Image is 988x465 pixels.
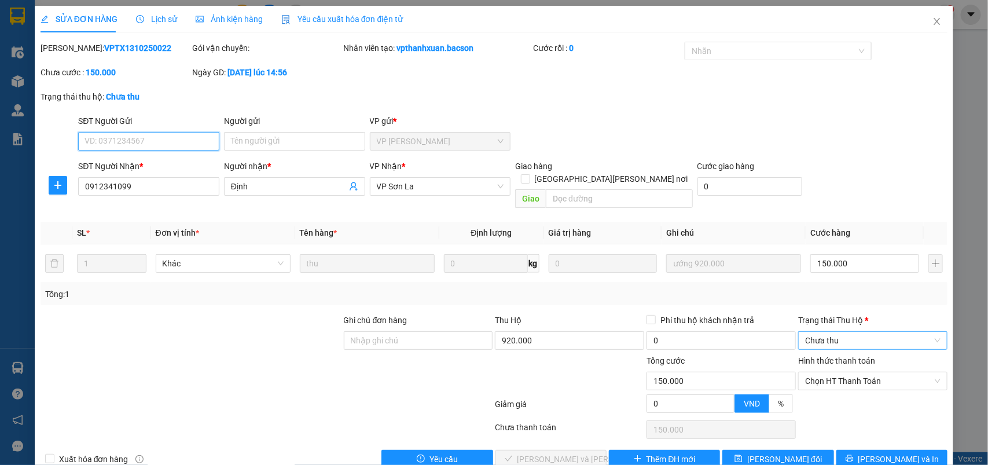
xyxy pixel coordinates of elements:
span: SL [77,228,86,237]
span: Tên hàng [300,228,337,237]
div: Chưa thanh toán [494,421,646,441]
input: Ghi Chú [666,254,801,273]
input: Cước giao hàng [697,177,802,196]
span: VND [744,399,760,408]
b: vpthanhxuan.bacson [397,43,474,53]
b: 150.000 [86,68,116,77]
div: Người gửi [224,115,365,127]
div: Gói vận chuyển: [192,42,341,54]
span: plus [49,181,67,190]
span: picture [196,15,204,23]
button: plus [49,176,67,195]
span: kg [528,254,539,273]
label: Hình thức thanh toán [798,356,875,365]
span: Chọn HT Thanh Toán [805,372,941,390]
span: exclamation-circle [417,455,425,464]
span: VP Thanh Xuân [377,133,504,150]
span: Giao hàng [515,162,552,171]
input: Ghi chú đơn hàng [344,331,493,350]
span: plus [634,455,642,464]
div: Nhân viên tạo: [344,42,531,54]
b: 0 [569,43,574,53]
button: plus [928,254,943,273]
span: save [734,455,743,464]
span: Thu Hộ [495,316,521,325]
div: Trạng thái thu hộ: [41,90,227,103]
b: [DATE] lúc 14:56 [227,68,287,77]
span: Phí thu hộ khách nhận trả [656,314,759,327]
img: icon [281,15,291,24]
div: Cước rồi : [533,42,682,54]
div: SĐT Người Nhận [78,160,219,173]
span: Chưa thu [805,332,941,349]
span: Giao [515,189,546,208]
span: % [778,399,784,408]
span: Ảnh kiện hàng [196,14,263,24]
label: Ghi chú đơn hàng [344,316,407,325]
b: Chưa thu [106,92,139,101]
span: Cước hàng [810,228,850,237]
button: Close [921,6,953,38]
span: VP Sơn La [377,178,504,195]
div: Người nhận [224,160,365,173]
span: Yêu cầu xuất hóa đơn điện tử [281,14,403,24]
div: Trạng thái Thu Hộ [798,314,947,327]
div: [PERSON_NAME]: [41,42,190,54]
span: VP Nhận [370,162,402,171]
input: Dọc đường [546,189,693,208]
span: edit [41,15,49,23]
input: VD: Bàn, Ghế [300,254,435,273]
th: Ghi chú [662,222,806,244]
div: Tổng: 1 [45,288,382,301]
b: VPTX1310250022 [104,43,171,53]
label: Cước giao hàng [697,162,755,171]
div: Chưa cước : [41,66,190,79]
div: Giảm giá [494,398,646,418]
input: 0 [549,254,658,273]
span: printer [846,455,854,464]
span: close [932,17,942,26]
span: Định lượng [471,228,512,237]
span: Đơn vị tính [156,228,199,237]
button: delete [45,254,64,273]
span: Giá trị hàng [549,228,592,237]
span: Tổng cước [647,356,685,365]
div: VP gửi [370,115,511,127]
div: Ngày GD: [192,66,341,79]
span: Lịch sử [136,14,177,24]
span: info-circle [135,455,144,463]
span: user-add [349,182,358,191]
span: clock-circle [136,15,144,23]
div: SĐT Người Gửi [78,115,219,127]
span: [GEOGRAPHIC_DATA][PERSON_NAME] nơi [530,173,693,185]
span: Khác [163,255,284,272]
span: SỬA ĐƠN HÀNG [41,14,117,24]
